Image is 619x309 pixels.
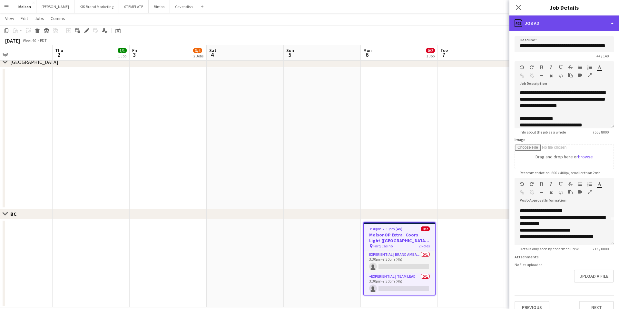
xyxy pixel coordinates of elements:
button: HTML Code [558,190,563,195]
span: 2 [54,51,63,58]
button: Italic [549,182,553,187]
label: Attachments [515,254,539,259]
app-job-card: 3:30pm-7:30pm (4h)0/2MolsonOP Extra | Coors Light ([GEOGRAPHIC_DATA], [GEOGRAPHIC_DATA]) Parq Cas... [363,222,436,295]
button: Undo [520,65,524,70]
button: Fullscreen [587,73,592,78]
span: Fri [132,47,137,53]
span: 3:30pm-7:30pm (4h) [369,226,402,231]
button: Italic [549,65,553,70]
span: 3/4 [193,48,202,53]
button: Insert video [578,189,582,194]
h3: MolsonOP Extra | Coors Light ([GEOGRAPHIC_DATA], [GEOGRAPHIC_DATA]) [364,232,435,244]
app-card-role: Experiential | Brand Ambassador0/13:30pm-7:30pm (4h) [364,251,435,273]
button: Fullscreen [587,189,592,194]
span: 4 [208,51,216,58]
button: Clear Formatting [549,73,553,78]
button: Upload a file [574,270,614,283]
button: Undo [520,182,524,187]
button: Text Color [597,65,602,70]
span: Mon [363,47,372,53]
span: Parq Casino [373,244,393,248]
div: 1 Job [118,54,126,58]
span: Info about the job as a whole [515,130,571,135]
span: Thu [55,47,63,53]
button: Cavendish [170,0,198,13]
span: Comms [51,15,65,21]
button: Unordered List [578,65,582,70]
app-card-role: Experiential | Team Lead0/13:30pm-7:30pm (4h) [364,273,435,295]
span: 213 / 8000 [587,246,614,251]
span: 755 / 8000 [587,130,614,135]
span: 5 [285,51,294,58]
span: Edit [21,15,28,21]
div: [GEOGRAPHIC_DATA] [10,59,58,65]
span: Jobs [34,15,44,21]
button: KIK Brand Marketing [74,0,119,13]
a: Comms [48,14,68,23]
button: Ordered List [587,182,592,187]
a: Jobs [32,14,47,23]
button: Bold [539,65,544,70]
span: View [5,15,14,21]
button: Bold [539,182,544,187]
h3: Job Details [509,3,619,12]
button: Paste as plain text [568,189,573,194]
button: Paste as plain text [568,73,573,78]
button: Redo [529,182,534,187]
span: 2 Roles [419,244,430,248]
button: Molson [13,0,36,13]
button: Strikethrough [568,65,573,70]
div: Job Ad [509,15,619,31]
span: Details only seen by confirmed Crew [515,246,584,251]
button: Insert video [578,73,582,78]
span: Recommendation: 600 x 400px, smaller than 2mb [515,170,605,175]
button: Underline [558,182,563,187]
button: Clear Formatting [549,190,553,195]
button: Text Color [597,182,602,187]
span: Tue [440,47,448,53]
span: Sat [209,47,216,53]
span: 7 [439,51,448,58]
span: 3 [131,51,137,58]
span: Sun [286,47,294,53]
button: [PERSON_NAME] [36,0,74,13]
a: View [3,14,17,23]
span: 1/1 [118,48,127,53]
button: Horizontal Line [539,190,544,195]
span: 0/2 [421,226,430,231]
div: 1 Job [426,54,435,58]
button: Bimbo [149,0,170,13]
a: Edit [18,14,31,23]
button: Strikethrough [568,182,573,187]
div: No files uploaded. [515,262,614,267]
button: 0TEMPLATE [119,0,149,13]
button: Redo [529,65,534,70]
div: BC [10,211,22,217]
span: 6 [362,51,372,58]
button: Unordered List [578,182,582,187]
button: Ordered List [587,65,592,70]
span: 44 / 140 [591,54,614,58]
button: Horizontal Line [539,73,544,78]
div: EDT [40,38,47,43]
div: [DATE] [5,37,20,44]
div: 2 Jobs [193,54,203,58]
button: HTML Code [558,73,563,78]
span: Week 40 [21,38,37,43]
span: 0/2 [426,48,435,53]
button: Underline [558,65,563,70]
